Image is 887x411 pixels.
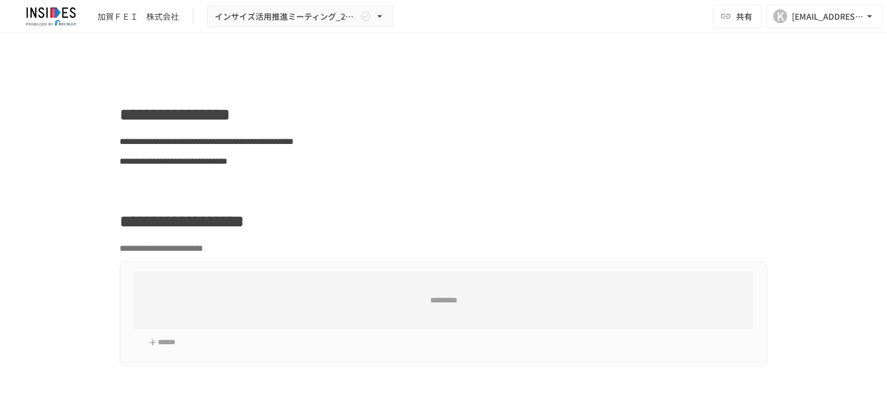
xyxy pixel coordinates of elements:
[736,10,752,23] span: 共有
[792,9,864,24] div: [EMAIL_ADDRESS][DOMAIN_NAME]
[98,10,179,23] div: 加賀ＦＥＩ 株式会社
[14,7,88,26] img: JmGSPSkPjKwBq77AtHmwC7bJguQHJlCRQfAXtnx4WuV
[207,5,393,28] button: インサイズ活用推進ミーティング_202508 ～現場展開後3回目～
[713,5,762,28] button: 共有
[215,9,358,24] span: インサイズ活用推進ミーティング_202508 ～現場展開後3回目～
[766,5,882,28] button: K[EMAIL_ADDRESS][DOMAIN_NAME]
[773,9,787,23] div: K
